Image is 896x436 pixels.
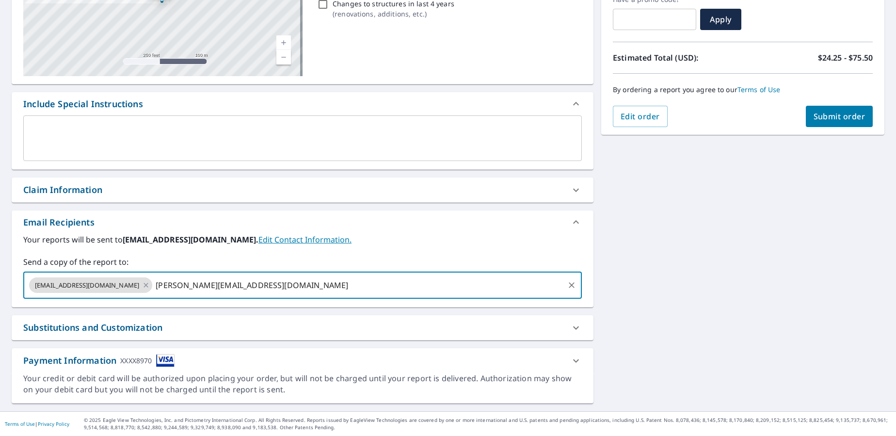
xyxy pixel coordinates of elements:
div: Claim Information [12,178,593,202]
div: Email Recipients [23,216,95,229]
a: Terms of Use [737,85,781,94]
span: Edit order [621,111,660,122]
div: Substitutions and Customization [12,315,593,340]
b: [EMAIL_ADDRESS][DOMAIN_NAME]. [123,234,258,245]
button: Apply [700,9,741,30]
p: $24.25 - $75.50 [818,52,873,64]
p: ( renovations, additions, etc. ) [333,9,454,19]
label: Send a copy of the report to: [23,256,582,268]
a: Current Level 17, Zoom In [276,35,291,50]
button: Submit order [806,106,873,127]
div: Payment Information [23,354,175,367]
button: Edit order [613,106,668,127]
p: Estimated Total (USD): [613,52,743,64]
a: Privacy Policy [38,420,69,427]
div: Substitutions and Customization [23,321,162,334]
p: | [5,421,69,427]
img: cardImage [156,354,175,367]
span: Submit order [814,111,865,122]
p: © 2025 Eagle View Technologies, Inc. and Pictometry International Corp. All Rights Reserved. Repo... [84,417,891,431]
a: Current Level 17, Zoom Out [276,50,291,65]
div: Payment InformationXXXX8970cardImage [12,348,593,373]
div: Claim Information [23,183,102,196]
div: XXXX8970 [120,354,152,367]
div: Include Special Instructions [12,92,593,115]
div: [EMAIL_ADDRESS][DOMAIN_NAME] [29,277,152,293]
button: Clear [565,278,578,292]
label: Your reports will be sent to [23,234,582,245]
div: Your credit or debit card will be authorized upon placing your order, but will not be charged unt... [23,373,582,395]
div: Email Recipients [12,210,593,234]
div: Include Special Instructions [23,97,143,111]
span: [EMAIL_ADDRESS][DOMAIN_NAME] [29,281,145,290]
a: Terms of Use [5,420,35,427]
p: By ordering a report you agree to our [613,85,873,94]
span: Apply [708,14,734,25]
a: EditContactInfo [258,234,352,245]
